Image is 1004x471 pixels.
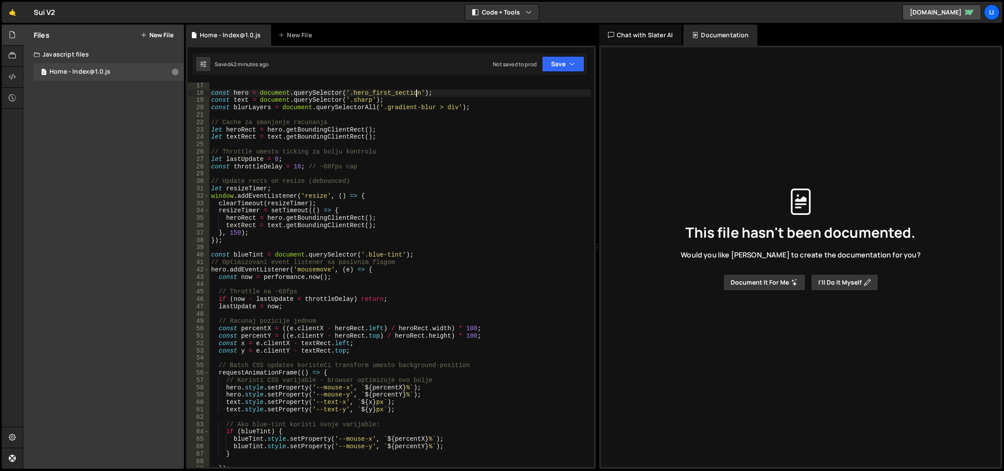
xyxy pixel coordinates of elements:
[681,250,920,260] span: Would you like [PERSON_NAME] to create the documentation for you?
[187,458,209,465] div: 68
[187,82,209,89] div: 17
[187,266,209,274] div: 42
[187,384,209,392] div: 58
[187,414,209,421] div: 62
[215,61,269,68] div: Saved
[187,296,209,303] div: 46
[187,288,209,296] div: 45
[187,96,209,104] div: 19
[187,133,209,141] div: 24
[187,185,209,193] div: 31
[187,332,209,340] div: 51
[230,61,269,68] div: 42 minutes ago
[811,274,878,291] button: I’ll do it myself
[187,222,209,229] div: 36
[187,428,209,435] div: 64
[187,391,209,399] div: 59
[465,4,539,20] button: Code + Tools
[187,237,209,244] div: 38
[187,229,209,237] div: 37
[34,30,49,40] h2: Files
[686,225,916,239] span: This file hasn't been documented.
[187,89,209,97] div: 18
[200,31,261,39] div: Home - Index@1.0.js
[187,435,209,443] div: 65
[141,32,173,39] button: New File
[187,156,209,163] div: 27
[187,251,209,259] div: 40
[187,193,209,200] div: 32
[599,25,682,46] div: Chat with Slater AI
[49,68,110,76] div: Home - Index@1.0.js
[187,111,209,119] div: 21
[2,2,23,23] a: 🤙
[41,69,46,76] span: 1
[187,406,209,414] div: 61
[902,4,981,20] a: [DOMAIN_NAME]
[542,56,584,72] button: Save
[187,214,209,222] div: 35
[187,104,209,111] div: 20
[34,63,184,81] div: 17378/48381.js
[278,31,315,39] div: New File
[187,207,209,214] div: 34
[187,303,209,310] div: 47
[187,310,209,318] div: 48
[187,340,209,347] div: 52
[187,119,209,126] div: 22
[187,200,209,207] div: 33
[23,46,184,63] div: Javascript files
[187,369,209,377] div: 56
[187,281,209,288] div: 44
[493,61,537,68] div: Not saved to prod
[723,274,806,291] button: Document it for me
[187,325,209,332] div: 50
[187,399,209,406] div: 60
[187,450,209,458] div: 67
[187,126,209,134] div: 23
[187,362,209,369] div: 55
[187,170,209,178] div: 29
[187,377,209,384] div: 57
[187,443,209,450] div: 66
[187,259,209,266] div: 41
[984,4,1000,20] a: Li
[187,274,209,281] div: 43
[187,178,209,185] div: 30
[683,25,757,46] div: Documentation
[187,354,209,362] div: 54
[187,148,209,156] div: 26
[187,244,209,251] div: 39
[187,141,209,148] div: 25
[187,318,209,325] div: 49
[34,7,55,18] div: Sui V2
[187,421,209,428] div: 63
[187,347,209,355] div: 53
[187,163,209,171] div: 28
